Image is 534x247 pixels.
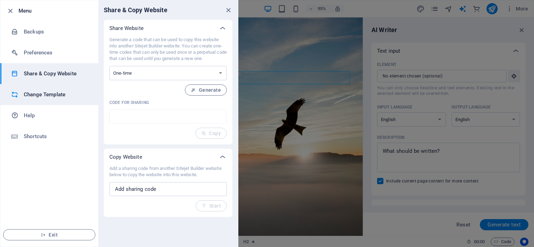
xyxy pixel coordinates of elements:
p: Copy Website [109,154,142,160]
button: close [224,6,232,14]
h6: Preferences [24,48,88,57]
h6: Help [24,111,88,120]
button: Generate [185,84,227,96]
p: Share Website [109,25,144,32]
h6: Share & Copy Website [104,6,167,14]
button: 2 [16,220,25,222]
a: Help [0,105,98,126]
span: Generate [191,87,221,93]
button: 3 [16,229,25,231]
h6: Menu [19,7,93,15]
h6: Shortcuts [24,132,88,141]
p: Add a sharing code from another Sitejet Builder website below to copy the website into this website. [109,165,227,178]
h6: Change Template [24,90,88,99]
h6: Backups [24,28,88,36]
div: Share Website [104,20,232,37]
p: Generate a code that can be used to copy this website into another Sitejet Builder website. You c... [109,37,227,62]
p: Code for sharing [109,100,227,105]
button: Exit [3,229,95,240]
h6: Share & Copy Website [24,69,88,78]
div: Copy Website [104,149,232,165]
button: 1 [16,212,25,214]
input: Add sharing code [109,182,227,196]
span: Exit [9,232,89,238]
